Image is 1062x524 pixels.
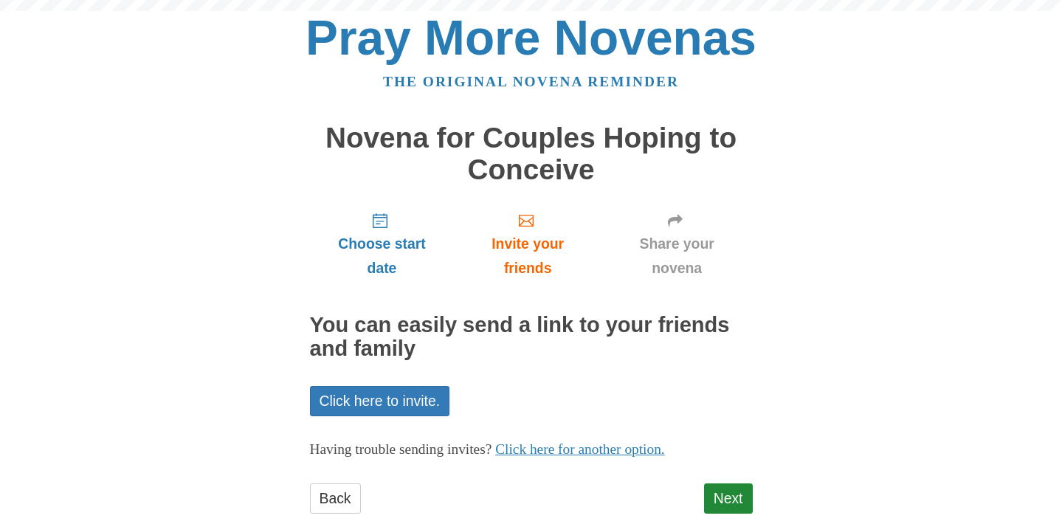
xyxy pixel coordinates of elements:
[495,441,665,457] a: Click here for another option.
[306,10,756,65] a: Pray More Novenas
[325,232,440,280] span: Choose start date
[704,483,753,514] a: Next
[310,314,753,361] h2: You can easily send a link to your friends and family
[310,483,361,514] a: Back
[310,441,492,457] span: Having trouble sending invites?
[601,200,753,288] a: Share your novena
[310,123,753,185] h1: Novena for Couples Hoping to Conceive
[310,200,455,288] a: Choose start date
[616,232,738,280] span: Share your novena
[383,74,679,89] a: The original novena reminder
[454,200,601,288] a: Invite your friends
[469,232,586,280] span: Invite your friends
[310,386,450,416] a: Click here to invite.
